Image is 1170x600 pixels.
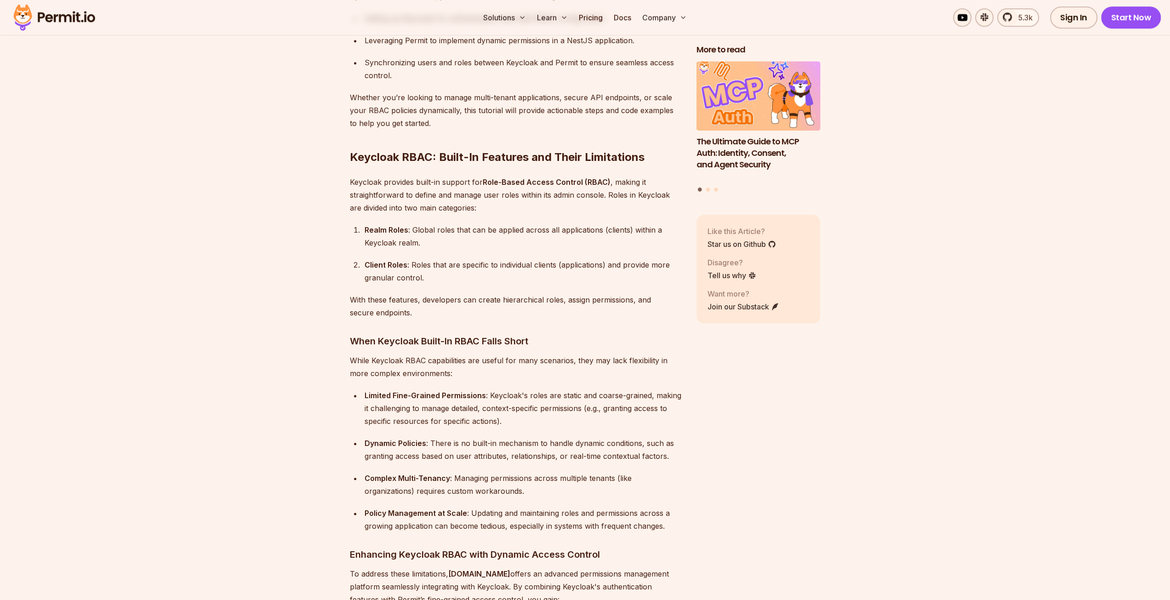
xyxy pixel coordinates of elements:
div: : Keycloak's roles are static and coarse-grained, making it challenging to manage detailed, conte... [365,389,682,428]
h2: More to read [696,44,821,56]
p: Keycloak provides built-in support for , making it straightforward to define and manage user role... [350,176,682,214]
h3: Enhancing Keycloak RBAC with Dynamic Access Control [350,547,682,562]
strong: Client Roles [365,260,407,269]
div: : Roles that are specific to individual clients (applications) and provide more granular control. [365,258,682,284]
h3: The Ultimate Guide to MCP Auth: Identity, Consent, and Agent Security [696,136,821,170]
button: Learn [533,8,571,27]
span: 5.3k [1013,12,1033,23]
a: Docs [610,8,635,27]
a: Pricing [575,8,606,27]
div: : Updating and maintaining roles and permissions across a growing application can become tedious,... [365,507,682,532]
a: Join our Substack [708,301,779,312]
strong: Limited Fine-Grained Permissions [365,391,486,400]
img: Permit logo [9,2,99,33]
strong: Policy Management at Scale [365,509,467,518]
button: Go to slide 2 [706,188,710,191]
button: Company [639,8,691,27]
a: Star us on Github [708,239,776,250]
p: Disagree? [708,257,756,268]
div: : There is no built-in mechanism to handle dynamic conditions, such as granting access based on u... [365,437,682,463]
h3: When Keycloak Built-In RBAC Falls Short [350,334,682,349]
div: : Global roles that can be applied across all applications (clients) within a Keycloak realm. [365,223,682,249]
p: With these features, developers can create hierarchical roles, assign permissions, and secure end... [350,293,682,319]
button: Go to slide 3 [714,188,718,191]
p: Whether you’re looking to manage multi-tenant applications, secure API endpoints, or scale your R... [350,91,682,130]
div: Posts [696,61,821,193]
strong: Role-Based Access Control (RBAC) [483,177,611,187]
a: The Ultimate Guide to MCP Auth: Identity, Consent, and Agent SecurityThe Ultimate Guide to MCP Au... [696,61,821,182]
strong: Complex Multi-Tenancy [365,474,450,483]
a: Sign In [1050,6,1097,29]
strong: [DOMAIN_NAME] [448,569,510,578]
h2: Keycloak RBAC: Built-In Features and Their Limitations [350,113,682,165]
div: : Managing permissions across multiple tenants (like organizations) requires custom workarounds. [365,472,682,497]
p: Want more? [708,288,779,299]
div: Leveraging Permit to implement dynamic permissions in a NestJS application. [365,34,682,47]
div: Synchronizing users and roles between Keycloak and Permit to ensure seamless access control. [365,56,682,82]
img: The Ultimate Guide to MCP Auth: Identity, Consent, and Agent Security [696,61,821,131]
p: While Keycloak RBAC capabilities are useful for many scenarios, they may lack flexibility in more... [350,354,682,380]
a: Tell us why [708,270,756,281]
a: Start Now [1101,6,1161,29]
strong: Realm Roles [365,225,408,234]
strong: Dynamic Policies [365,439,426,448]
button: Go to slide 1 [698,188,702,192]
p: Like this Article? [708,226,776,237]
li: 1 of 3 [696,61,821,182]
button: Solutions [479,8,530,27]
a: 5.3k [997,8,1039,27]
